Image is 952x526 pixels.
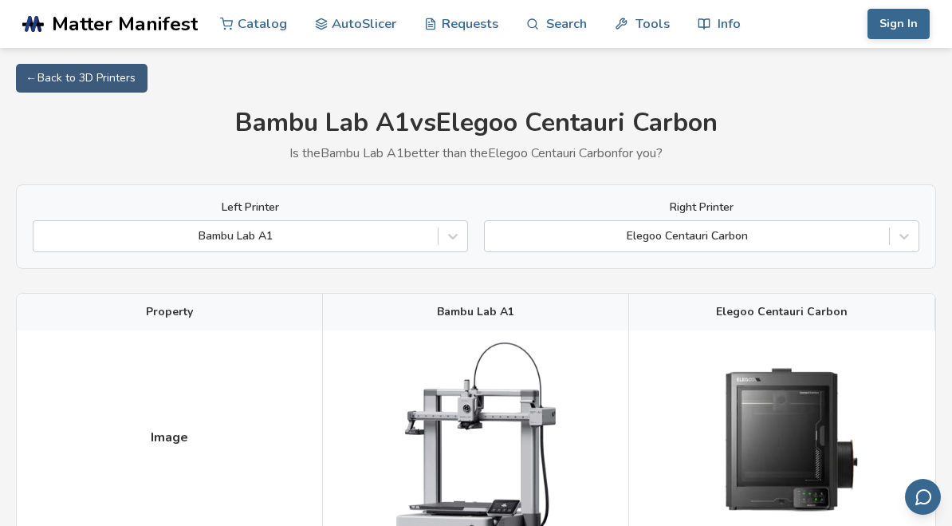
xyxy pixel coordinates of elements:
span: Property [146,306,193,318]
input: Bambu Lab A1 [41,230,45,243]
a: ← Back to 3D Printers [16,64,148,93]
label: Left Printer [33,201,468,214]
label: Right Printer [484,201,919,214]
p: Is the Bambu Lab A1 better than the Elegoo Centauri Carbon for you? [16,146,936,160]
span: Matter Manifest [52,13,198,35]
h1: Bambu Lab A1 vs Elegoo Centauri Carbon [16,109,936,138]
span: Bambu Lab A1 [437,306,514,318]
span: Image [151,430,188,445]
button: Send feedback via email [905,479,941,515]
button: Sign In [867,9,930,39]
input: Elegoo Centauri Carbon [493,230,496,243]
span: Elegoo Centauri Carbon [716,306,848,318]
